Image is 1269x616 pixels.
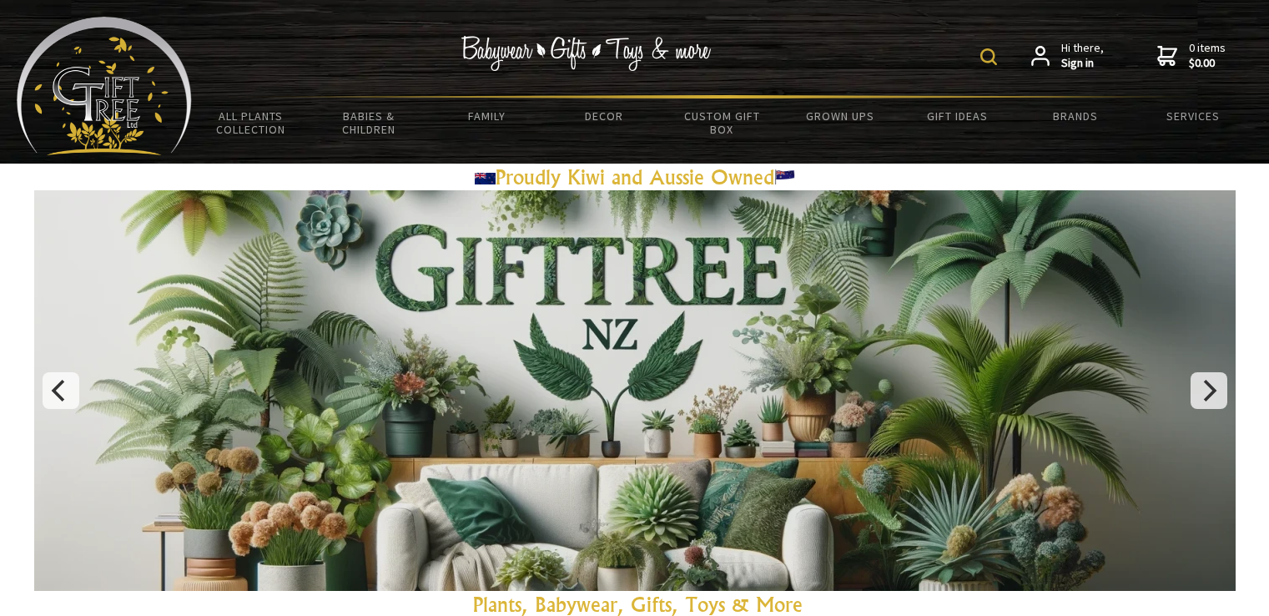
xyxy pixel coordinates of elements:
[1191,372,1227,409] button: Next
[427,98,545,134] a: Family
[1061,41,1104,70] span: Hi there,
[1189,56,1226,71] strong: $0.00
[1189,40,1226,70] span: 0 items
[1017,98,1135,134] a: Brands
[980,48,997,65] img: product search
[461,36,712,71] img: Babywear - Gifts - Toys & more
[546,98,663,134] a: Decor
[1157,41,1226,70] a: 0 items$0.00
[1061,56,1104,71] strong: Sign in
[17,17,192,155] img: Babyware - Gifts - Toys and more...
[1031,41,1104,70] a: Hi there,Sign in
[899,98,1016,134] a: Gift Ideas
[43,372,79,409] button: Previous
[663,98,781,147] a: Custom Gift Box
[310,98,427,147] a: Babies & Children
[1135,98,1252,134] a: Services
[781,98,899,134] a: Grown Ups
[475,164,795,189] a: Proudly Kiwi and Aussie Owned
[192,98,310,147] a: All Plants Collection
